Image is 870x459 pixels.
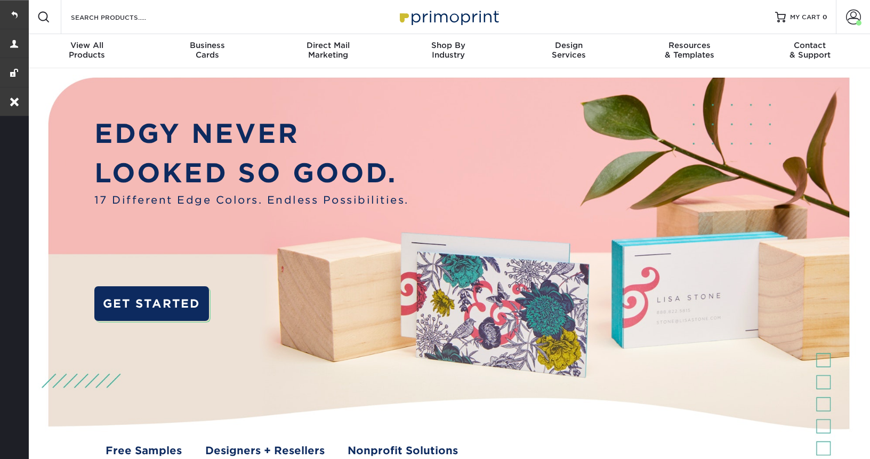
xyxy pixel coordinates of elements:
[268,41,388,60] div: Marketing
[27,41,147,60] div: Products
[823,13,827,21] span: 0
[509,34,629,68] a: DesignServices
[147,41,268,60] div: Cards
[395,5,502,28] img: Primoprint
[94,286,209,320] a: GET STARTED
[348,443,458,458] a: Nonprofit Solutions
[388,34,509,68] a: Shop ByIndustry
[629,41,750,50] span: Resources
[27,34,147,68] a: View AllProducts
[268,41,388,50] span: Direct Mail
[94,192,409,208] span: 17 Different Edge Colors. Endless Possibilities.
[70,11,174,23] input: SEARCH PRODUCTS.....
[790,13,820,22] span: MY CART
[388,41,509,60] div: Industry
[268,34,388,68] a: Direct MailMarketing
[147,34,268,68] a: BusinessCards
[94,114,409,153] p: EDGY NEVER
[509,41,629,50] span: Design
[388,41,509,50] span: Shop By
[750,34,870,68] a: Contact& Support
[750,41,870,50] span: Contact
[205,443,325,458] a: Designers + Resellers
[509,41,629,60] div: Services
[629,41,750,60] div: & Templates
[629,34,750,68] a: Resources& Templates
[94,154,409,192] p: LOOKED SO GOOD.
[27,41,147,50] span: View All
[147,41,268,50] span: Business
[750,41,870,60] div: & Support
